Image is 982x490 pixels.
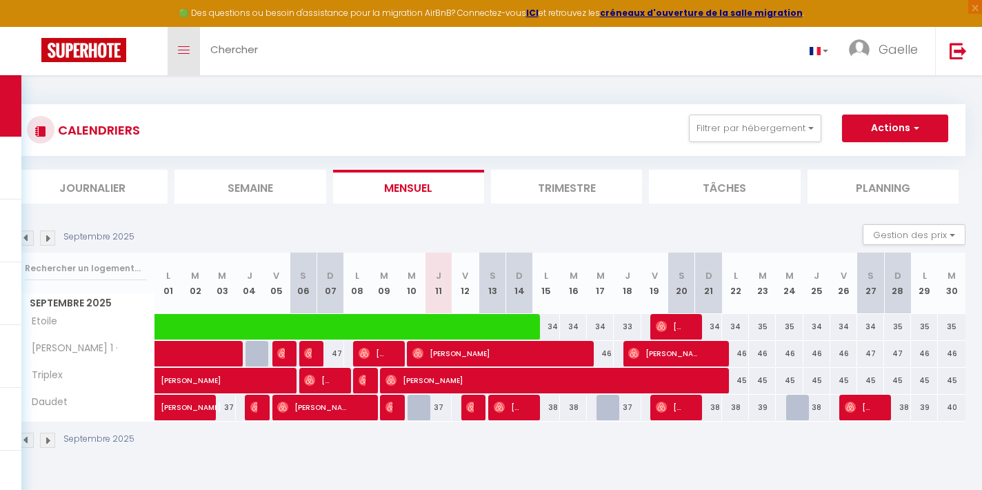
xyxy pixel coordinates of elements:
span: Schérazade Chekireb [359,367,365,393]
span: [PERSON_NAME] [359,340,387,366]
th: 13 [479,253,506,314]
abbr: J [247,269,252,282]
div: 45 [722,368,749,393]
th: 19 [641,253,668,314]
div: 38 [560,395,587,420]
span: Triplex [19,368,71,383]
th: 26 [830,253,857,314]
div: 38 [722,395,749,420]
div: 37 [425,395,452,420]
abbr: S [300,269,306,282]
abbr: M [570,269,578,282]
abbr: J [436,269,441,282]
span: [PERSON_NAME] 1 · [19,341,121,356]
span: [PERSON_NAME] [161,387,224,413]
th: 03 [209,253,236,314]
div: 47 [857,341,884,366]
input: Rechercher un logement... [25,256,147,281]
abbr: L [923,269,927,282]
th: 11 [425,253,452,314]
div: 39 [911,395,938,420]
li: Tâches [649,170,800,204]
th: 29 [911,253,938,314]
span: Gaelle [879,41,918,58]
div: 39 [749,395,776,420]
div: 35 [911,314,938,340]
div: 45 [857,368,884,393]
div: 38 [533,395,560,420]
li: Trimestre [491,170,642,204]
img: ... [849,39,870,60]
div: 38 [695,395,722,420]
div: 37 [614,395,641,420]
span: Septembre 2025 [17,293,154,313]
div: 45 [830,368,857,393]
a: ... Gaelle [839,27,935,75]
div: 46 [722,341,749,366]
span: [PERSON_NAME] [466,394,473,420]
abbr: M [597,269,605,282]
div: 34 [695,314,722,340]
div: 45 [776,368,803,393]
abbr: D [516,269,523,282]
div: 33 [614,314,641,340]
abbr: J [625,269,630,282]
a: [PERSON_NAME] [155,368,182,394]
p: Septembre 2025 [63,433,134,446]
a: ICI [526,7,539,19]
li: Mensuel [333,170,484,204]
h3: CALENDRIERS [54,115,140,146]
abbr: V [462,269,468,282]
span: Etoile [19,314,71,329]
abbr: M [380,269,388,282]
span: [PERSON_NAME] [250,394,257,420]
div: 35 [776,314,803,340]
abbr: S [868,269,874,282]
abbr: D [705,269,712,282]
li: Planning [808,170,959,204]
div: 47 [317,341,344,366]
th: 06 [290,253,317,314]
abbr: S [679,269,685,282]
th: 09 [371,253,398,314]
th: 16 [560,253,587,314]
img: logout [950,42,967,59]
div: 46 [830,341,857,366]
button: Ouvrir le widget de chat LiveChat [11,6,52,47]
abbr: V [652,269,658,282]
div: 46 [749,341,776,366]
a: [PERSON_NAME] [155,395,182,421]
span: [PERSON_NAME] [628,340,699,366]
div: 46 [938,341,965,366]
div: 34 [722,314,749,340]
span: [PERSON_NAME] [494,394,522,420]
div: 45 [803,368,830,393]
div: 46 [776,341,803,366]
span: Daudet [19,395,71,410]
span: Tyméo Salmon Mellet [304,340,311,366]
strong: créneaux d'ouverture de la salle migration [600,7,803,19]
p: Septembre 2025 [63,231,134,244]
th: 30 [938,253,965,314]
div: 45 [749,368,776,393]
span: [PERSON_NAME] [656,313,684,340]
th: 22 [722,253,749,314]
abbr: M [408,269,416,282]
abbr: M [191,269,199,282]
abbr: M [759,269,767,282]
abbr: J [814,269,819,282]
abbr: L [544,269,548,282]
th: 15 [533,253,560,314]
img: Super Booking [41,38,126,62]
abbr: V [841,269,847,282]
th: 21 [695,253,722,314]
span: [PERSON_NAME] [385,367,649,393]
th: 24 [776,253,803,314]
li: Journalier [17,170,168,204]
th: 10 [398,253,425,314]
button: Actions [842,115,948,142]
th: 07 [317,253,344,314]
th: 05 [263,253,290,314]
div: 46 [911,341,938,366]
